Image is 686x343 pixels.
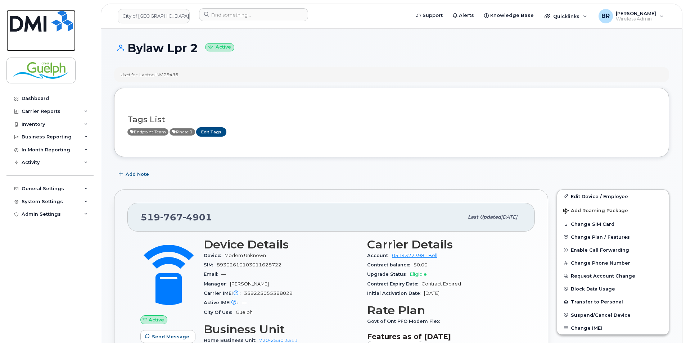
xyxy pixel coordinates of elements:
[367,304,522,317] h3: Rate Plan
[367,271,410,277] span: Upgrade Status
[557,282,669,295] button: Block Data Usage
[571,312,631,317] span: Suspend/Cancel Device
[468,214,501,220] span: Last updated
[424,291,439,296] span: [DATE]
[217,262,281,267] span: 89302610103011628722
[557,218,669,230] button: Change SIM Card
[170,128,195,136] span: Active
[204,271,221,277] span: Email
[204,238,358,251] h3: Device Details
[557,321,669,334] button: Change IMEI
[204,310,236,315] span: City Of Use
[204,300,242,305] span: Active IMEI
[205,43,234,51] small: Active
[221,271,226,277] span: —
[204,253,225,258] span: Device
[259,338,298,343] a: 720-2530.3311
[557,190,669,203] a: Edit Device / Employee
[571,247,629,253] span: Enable Call Forwarding
[242,300,247,305] span: —
[367,262,414,267] span: Contract balance
[204,323,358,336] h3: Business Unit
[367,253,392,258] span: Account
[557,203,669,218] button: Add Roaming Package
[140,330,195,343] button: Send Message
[392,253,437,258] a: 0514322398 - Bell
[204,338,259,343] span: Home Business Unit
[152,333,189,340] span: Send Message
[114,168,155,181] button: Add Note
[557,295,669,308] button: Transfer to Personal
[127,115,656,124] h3: Tags List
[367,291,424,296] span: Initial Activation Date
[141,212,212,223] span: 519
[204,291,244,296] span: Carrier IMEI
[160,212,183,223] span: 767
[204,281,230,287] span: Manager
[571,234,630,239] span: Change Plan / Features
[127,128,168,136] span: Active
[244,291,293,296] span: 359225055388029
[414,262,428,267] span: $0.00
[367,281,421,287] span: Contract Expiry Date
[225,253,266,258] span: Modem Unknown
[410,271,427,277] span: Eligible
[557,269,669,282] button: Request Account Change
[557,230,669,243] button: Change Plan / Features
[196,127,226,136] a: Edit Tags
[230,281,269,287] span: [PERSON_NAME]
[557,308,669,321] button: Suspend/Cancel Device
[557,243,669,256] button: Enable Call Forwarding
[183,212,212,223] span: 4901
[367,319,443,324] span: Govt of Ont PFO Modem Flex
[367,332,522,341] h3: Features as of [DATE]
[367,238,522,251] h3: Carrier Details
[501,214,517,220] span: [DATE]
[236,310,253,315] span: Guelph
[563,208,628,215] span: Add Roaming Package
[114,42,669,54] h1: Bylaw Lpr 2
[126,171,149,178] span: Add Note
[149,316,164,323] span: Active
[557,256,669,269] button: Change Phone Number
[421,281,461,287] span: Contract Expired
[204,262,217,267] span: SIM
[121,72,178,78] div: Used for: Laptop INV 29496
